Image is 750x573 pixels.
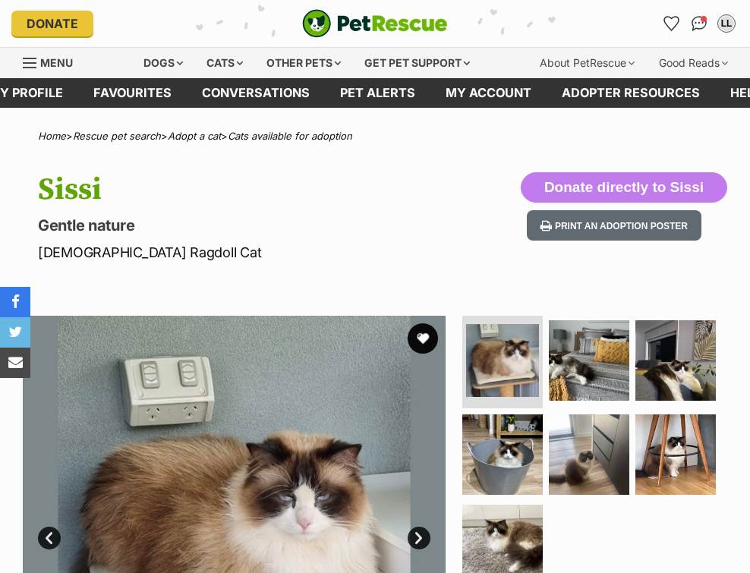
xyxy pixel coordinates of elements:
a: Donate [11,11,93,36]
a: Rescue pet search [73,130,161,142]
img: Photo of Sissi [549,414,629,495]
a: Favourites [660,11,684,36]
div: About PetRescue [529,48,645,78]
button: Print an adoption poster [527,210,701,241]
div: Other pets [256,48,351,78]
div: Get pet support [354,48,481,78]
img: Photo of Sissi [462,414,543,495]
div: Dogs [133,48,194,78]
img: Photo of Sissi [466,324,539,397]
button: Donate directly to Sissi [521,172,727,203]
div: Good Reads [648,48,739,78]
a: PetRescue [302,9,448,38]
a: Next [408,527,430,549]
button: favourite [408,323,438,354]
div: LL [719,16,734,31]
span: Menu [40,56,73,69]
a: Favourites [78,78,187,108]
a: Cats available for adoption [228,130,352,142]
a: Conversations [687,11,711,36]
img: chat-41dd97257d64d25036548639549fe6c8038ab92f7586957e7f3b1b290dea8141.svg [692,16,707,31]
a: My account [430,78,547,108]
a: Menu [23,48,84,75]
p: Gentle nature [38,215,461,236]
img: Photo of Sissi [549,320,629,401]
p: [DEMOGRAPHIC_DATA] Ragdoll Cat [38,242,461,263]
ul: Account quick links [660,11,739,36]
a: Pet alerts [325,78,430,108]
button: My account [714,11,739,36]
a: Prev [38,527,61,549]
a: Adopt a cat [168,130,221,142]
a: Adopter resources [547,78,715,108]
img: logo-cat-932fe2b9b8326f06289b0f2fb663e598f794de774fb13d1741a6617ecf9a85b4.svg [302,9,448,38]
img: Photo of Sissi [635,414,716,495]
a: conversations [187,78,325,108]
a: Home [38,130,66,142]
h1: Sissi [38,172,461,207]
img: Photo of Sissi [635,320,716,401]
div: Cats [196,48,254,78]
